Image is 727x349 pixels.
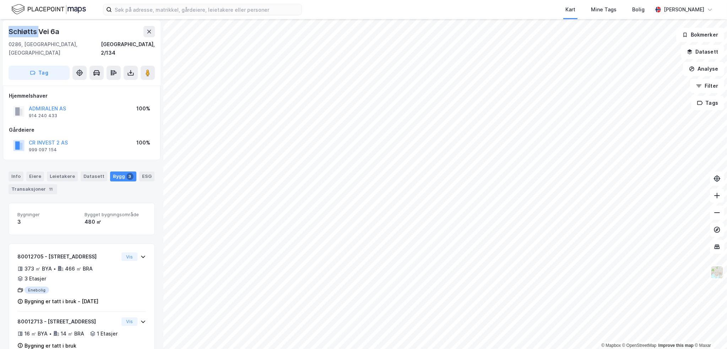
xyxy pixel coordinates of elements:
[136,138,150,147] div: 100%
[112,4,302,15] input: Søk på adresse, matrikkel, gårdeiere, leietakere eller personer
[126,173,134,180] div: 3
[664,5,704,14] div: [PERSON_NAME]
[676,28,724,42] button: Bokmerker
[17,252,119,261] div: 80012705 - [STREET_ADDRESS]
[65,265,93,273] div: 466 ㎡ BRA
[17,317,119,326] div: 80012713 - [STREET_ADDRESS]
[632,5,645,14] div: Bolig
[691,315,727,349] div: Kontrollprogram for chat
[47,171,78,181] div: Leietakere
[9,40,101,57] div: 0286, [GEOGRAPHIC_DATA], [GEOGRAPHIC_DATA]
[690,79,724,93] button: Filter
[9,171,23,181] div: Info
[29,147,57,153] div: 999 097 154
[85,218,146,226] div: 480 ㎡
[81,171,107,181] div: Datasett
[591,5,617,14] div: Mine Tags
[49,331,52,337] div: •
[101,40,155,57] div: [GEOGRAPHIC_DATA], 2/134
[710,266,724,279] img: Z
[85,212,146,218] span: Bygget bygningsområde
[9,26,61,37] div: Schiøtts Vei 6a
[9,126,154,134] div: Gårdeiere
[47,186,54,193] div: 11
[691,315,727,349] iframe: Chat Widget
[136,104,150,113] div: 100%
[29,113,57,119] div: 914 240 433
[601,343,621,348] a: Mapbox
[683,62,724,76] button: Analyse
[25,265,52,273] div: 373 ㎡ BYA
[139,171,154,181] div: ESG
[681,45,724,59] button: Datasett
[110,171,136,181] div: Bygg
[53,266,56,272] div: •
[25,274,46,283] div: 3 Etasjer
[121,317,137,326] button: Vis
[9,92,154,100] div: Hjemmelshaver
[691,96,724,110] button: Tags
[622,343,657,348] a: OpenStreetMap
[9,184,57,194] div: Transaksjoner
[565,5,575,14] div: Kart
[25,329,48,338] div: 16 ㎡ BYA
[97,329,118,338] div: 1 Etasjer
[658,343,694,348] a: Improve this map
[25,297,98,306] div: Bygning er tatt i bruk - [DATE]
[121,252,137,261] button: Vis
[26,171,44,181] div: Eiere
[9,66,70,80] button: Tag
[11,3,86,16] img: logo.f888ab2527a4732fd821a326f86c7f29.svg
[17,218,79,226] div: 3
[17,212,79,218] span: Bygninger
[61,329,84,338] div: 14 ㎡ BRA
